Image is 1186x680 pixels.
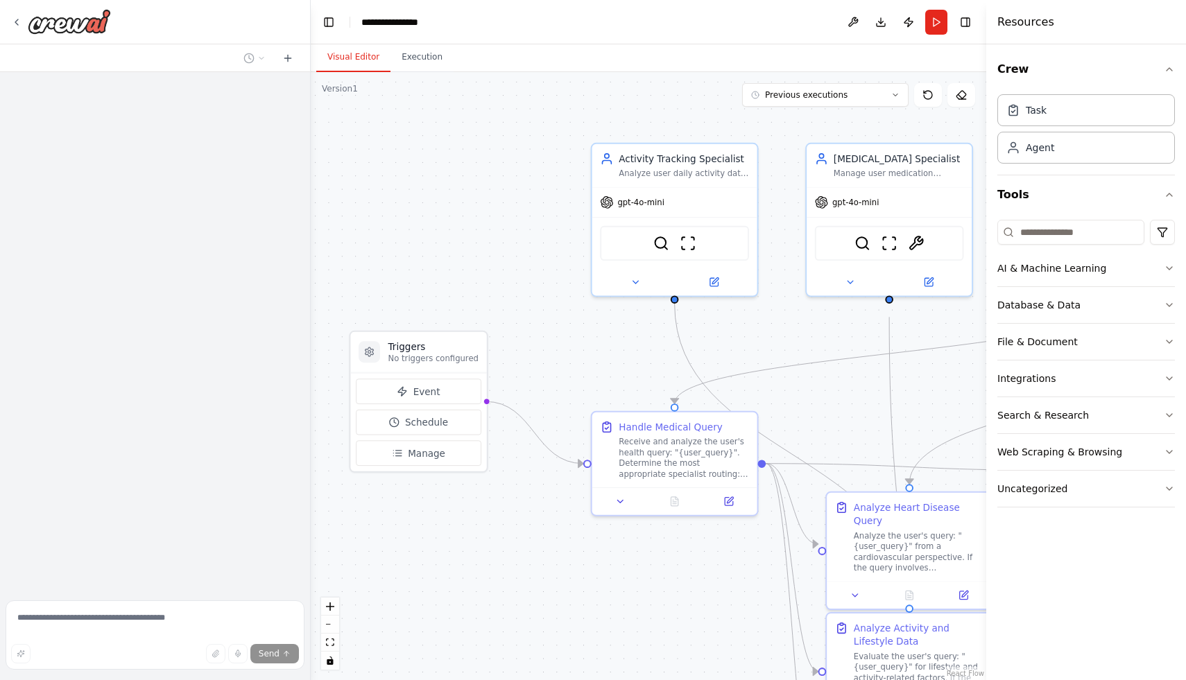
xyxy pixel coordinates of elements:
g: Edge from 26d1ad3a-ba0f-4240-80c0-cdbf3fecb9a6 to e3b093a1-04a6-4c78-9f60-6da315d02abb [766,457,818,550]
button: Switch to previous chat [238,50,271,67]
div: Manage user medication schedules, provide comprehensive drug information, monitor potential side ... [834,168,964,179]
div: Activity Tracking SpecialistAnalyze user daily activity data including steps, exercise, sleep pat... [591,143,759,297]
button: Upload files [206,644,225,663]
h3: Triggers [388,340,479,353]
g: Edge from e4cceacc-bbdb-4908-abdf-a23f01c03776 to 17c2b96b-9cdd-4c8e-820e-4574e31b001f [668,304,916,604]
div: Database & Data [997,298,1081,312]
span: Send [259,648,280,659]
span: gpt-4o-mini [832,197,879,207]
button: Open in side panel [705,494,751,509]
div: Web Scraping & Browsing [997,445,1122,459]
span: Event [413,385,440,398]
button: Hide left sidebar [319,12,338,32]
div: Search & Research [997,408,1089,422]
button: Start a new chat [277,50,299,67]
g: Edge from a4ff368f-7d2a-4e47-80fd-007495f1e803 to 26d1ad3a-ba0f-4240-80c0-cdbf3fecb9a6 [668,304,1110,403]
button: Manage [356,440,481,466]
button: Improve this prompt [11,644,31,663]
nav: breadcrumb [361,15,433,29]
button: No output available [646,494,703,509]
div: Tools [997,214,1175,518]
div: Integrations [997,372,1056,385]
button: Open in side panel [676,274,752,290]
button: File & Document [997,324,1175,360]
div: Task [1026,103,1047,117]
button: Tools [997,175,1175,214]
div: TriggersNo triggers configuredEventScheduleManage [349,331,488,473]
button: Search & Research [997,397,1175,433]
div: AI & Machine Learning [997,261,1106,275]
img: SerplyWebSearchTool [653,235,669,251]
div: Receive and analyze the user's health query: "{user_query}". Determine the most appropriate speci... [619,437,749,480]
div: [MEDICAL_DATA] Specialist [834,152,964,165]
button: No output available [881,587,938,603]
g: Edge from triggers to 26d1ad3a-ba0f-4240-80c0-cdbf3fecb9a6 [485,395,583,471]
button: Open in side panel [891,274,966,290]
button: Database & Data [997,287,1175,323]
button: fit view [321,634,339,652]
button: Event [356,378,481,404]
span: Previous executions [765,89,848,101]
div: Analyze Activity and Lifestyle Data [854,622,984,649]
div: Version 1 [322,83,358,94]
button: Click to speak your automation idea [228,644,248,663]
h4: Resources [997,14,1054,30]
button: Web Scraping & Browsing [997,434,1175,470]
a: React Flow attribution [947,670,984,677]
button: zoom in [321,598,339,616]
img: ArxivPaperTool [908,235,924,251]
div: React Flow controls [321,598,339,670]
div: [MEDICAL_DATA] SpecialistManage user medication schedules, provide comprehensive drug information... [805,143,973,297]
button: Hide right sidebar [956,12,975,32]
img: ScrapeWebsiteTool [882,235,897,251]
img: Logo [28,9,111,34]
g: Edge from 26d1ad3a-ba0f-4240-80c0-cdbf3fecb9a6 to 17c2b96b-9cdd-4c8e-820e-4574e31b001f [766,457,818,678]
button: toggle interactivity [321,652,339,670]
button: Previous executions [742,83,909,107]
div: Analyze Heart Disease Query [854,500,984,528]
button: Schedule [356,410,481,435]
div: Analyze Heart Disease QueryAnalyze the user's query: "{user_query}" from a cardiovascular perspec... [825,491,993,610]
button: zoom out [321,616,339,634]
button: Integrations [997,360,1175,396]
button: Execution [390,43,454,72]
div: Handle Medical Query [619,420,722,433]
div: Crew [997,89,1175,175]
div: Uncategorized [997,482,1067,496]
button: Uncategorized [997,471,1175,507]
button: Open in side panel [940,587,986,603]
img: SerplyWebSearchTool [854,235,870,251]
div: Activity Tracking Specialist [619,152,749,165]
span: gpt-4o-mini [617,197,664,207]
div: Analyze user daily activity data including steps, exercise, sleep patterns, heart rate, and lifes... [619,168,749,179]
g: Edge from 26d1ad3a-ba0f-4240-80c0-cdbf3fecb9a6 to 8859f071-78d8-4eca-97d2-ba1a3518ba0a [766,457,1053,477]
div: Analyze the user's query: "{user_query}" from a cardiovascular perspective. If the query involves... [854,530,984,573]
img: ScrapeWebsiteTool [680,235,696,251]
button: Visual Editor [316,43,390,72]
button: Crew [997,50,1175,89]
div: File & Document [997,335,1078,349]
div: Agent [1026,141,1054,155]
button: Send [250,644,299,663]
p: No triggers configured [388,354,479,364]
button: AI & Machine Learning [997,250,1175,286]
span: Manage [408,446,445,460]
div: Handle Medical QueryReceive and analyze the user's health query: "{user_query}". Determine the mo... [591,411,759,516]
span: Schedule [405,416,448,429]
